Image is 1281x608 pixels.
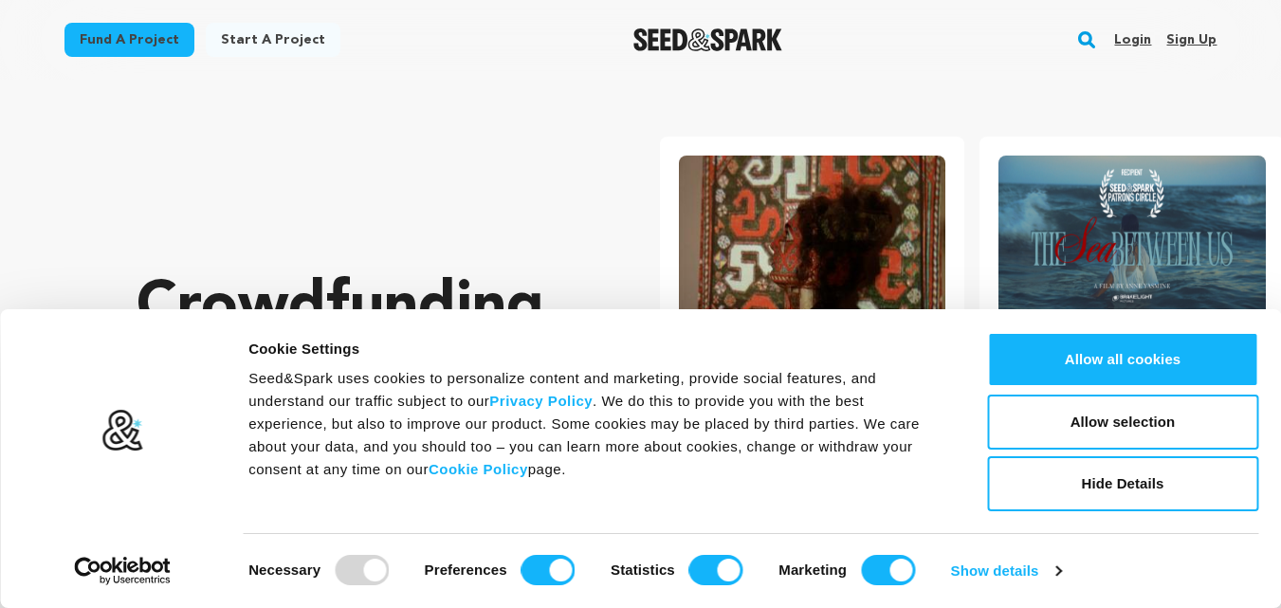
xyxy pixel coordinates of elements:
button: Hide Details [987,456,1258,511]
a: Cookie Policy [429,461,528,477]
a: Usercentrics Cookiebot - opens in a new window [40,557,206,585]
div: Cookie Settings [248,338,944,360]
img: The Dragon Under Our Feet image [679,156,946,338]
a: Start a project [206,23,340,57]
strong: Preferences [425,562,507,578]
img: logo [101,409,144,452]
a: Login [1114,25,1151,55]
a: Fund a project [64,23,194,57]
button: Allow selection [987,395,1258,450]
strong: Marketing [778,562,847,578]
a: Sign up [1166,25,1217,55]
div: Seed&Spark uses cookies to personalize content and marketing, provide social features, and unders... [248,367,944,481]
strong: Statistics [611,562,675,578]
img: Seed&Spark Logo Dark Mode [633,28,782,51]
img: The Sea Between Us image [998,156,1266,338]
a: Seed&Spark Homepage [633,28,782,51]
p: Crowdfunding that . [137,270,584,498]
strong: Necessary [248,562,320,578]
a: Privacy Policy [489,393,593,409]
button: Allow all cookies [987,332,1258,387]
a: Show details [951,557,1061,585]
